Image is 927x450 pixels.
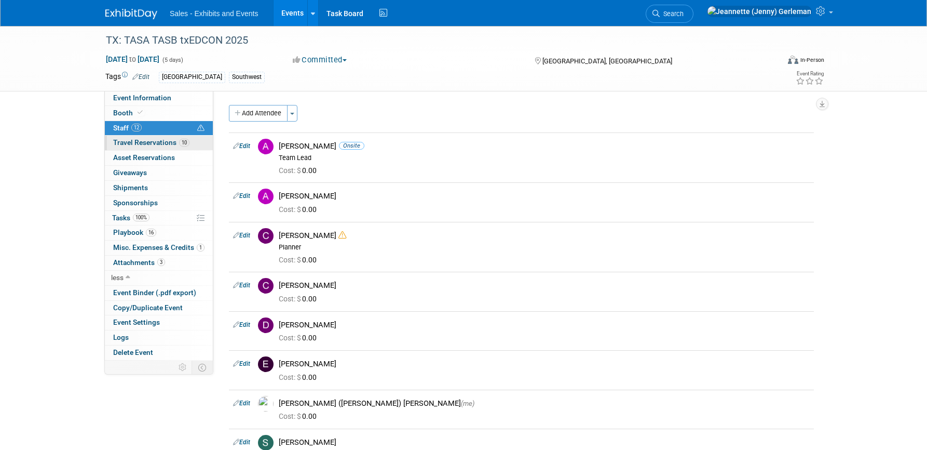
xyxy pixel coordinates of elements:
span: 1 [197,244,205,252]
div: Southwest [229,72,265,83]
a: Misc. Expenses & Credits1 [105,241,213,255]
td: Tags [105,71,149,83]
img: E.jpg [258,356,274,372]
i: Double-book Warning! [338,231,346,239]
span: 0.00 [279,412,321,420]
div: [PERSON_NAME] [279,281,810,290]
a: Event Settings [105,315,213,330]
a: less [105,271,213,285]
a: Booth [105,106,213,121]
span: (me) [461,400,474,407]
div: [PERSON_NAME] [279,320,810,330]
a: Staff12 [105,121,213,136]
div: Planner [279,243,810,252]
a: Edit [233,142,250,150]
a: Edit [233,321,250,328]
span: Attachments [113,258,165,267]
span: [DATE] [DATE] [105,55,160,64]
button: Add Attendee [229,105,288,122]
img: A.jpg [258,139,274,154]
a: Playbook16 [105,226,213,240]
td: Toggle Event Tabs [192,361,213,374]
button: Committed [289,55,351,65]
a: Asset Reservations [105,151,213,165]
a: Edit [233,282,250,289]
div: [PERSON_NAME] [279,438,810,447]
span: Cost: $ [279,205,302,214]
span: Event Settings [113,318,160,326]
img: D.jpg [258,317,274,333]
span: Cost: $ [279,166,302,175]
div: [PERSON_NAME] ([PERSON_NAME]) [PERSON_NAME] [279,399,810,408]
span: Sales - Exhibits and Events [170,9,258,18]
span: 16 [146,229,156,236]
span: [GEOGRAPHIC_DATA], [GEOGRAPHIC_DATA] [542,57,672,65]
span: 10 [179,139,189,147]
span: Cost: $ [279,373,302,381]
a: Edit [132,73,149,81]
span: Giveaways [113,168,147,177]
span: less [111,273,124,282]
img: ExhibitDay [105,9,157,19]
td: Personalize Event Tab Strip [174,361,192,374]
span: Shipments [113,183,148,192]
a: Copy/Duplicate Event [105,301,213,315]
span: Cost: $ [279,295,302,303]
span: 0.00 [279,205,321,214]
span: Event Binder (.pdf export) [113,288,196,297]
span: Potential Scheduling Conflict -- at least one attendee is tagged in another overlapping event. [197,124,205,133]
div: [GEOGRAPHIC_DATA] [159,72,225,83]
span: 0.00 [279,334,321,342]
span: Delete Event [113,348,153,356]
span: 0.00 [279,256,321,264]
img: Jeannette (Jenny) Gerleman [707,6,812,17]
a: Giveaways [105,166,213,180]
span: Copy/Duplicate Event [113,303,183,312]
div: TX: TASA TASB txEDCON 2025 [102,31,763,50]
a: Tasks100% [105,211,213,226]
span: Cost: $ [279,412,302,420]
a: Edit [233,360,250,367]
i: Booth reservation complete [138,110,143,115]
div: [PERSON_NAME] [279,359,810,369]
a: Edit [233,232,250,239]
div: Event Rating [796,71,824,76]
a: Shipments [105,181,213,195]
span: Travel Reservations [113,138,189,147]
div: Event Format [717,54,824,70]
img: C.jpg [258,228,274,244]
span: 0.00 [279,295,321,303]
span: Tasks [112,214,149,222]
img: C.jpg [258,278,274,294]
span: Misc. Expenses & Credits [113,243,205,252]
span: Playbook [113,228,156,236]
span: Asset Reservations [113,153,175,162]
div: Team Lead [279,154,810,162]
span: Staff [113,124,142,132]
a: Event Information [105,91,213,105]
a: Edit [233,439,250,446]
span: Search [660,10,684,18]
span: 0.00 [279,373,321,381]
div: In-Person [800,56,824,64]
div: [PERSON_NAME] [279,141,810,151]
span: Cost: $ [279,334,302,342]
a: Search [646,5,693,23]
span: to [128,55,138,63]
span: 12 [131,124,142,131]
span: 100% [133,214,149,221]
span: Booth [113,109,145,117]
span: Sponsorships [113,198,158,207]
a: Edit [233,192,250,200]
span: Logs [113,333,129,341]
a: Logs [105,330,213,345]
a: Travel Reservations10 [105,136,213,150]
span: Cost: $ [279,256,302,264]
a: Sponsorships [105,196,213,210]
span: Onsite [339,142,364,150]
a: Delete Event [105,346,213,360]
span: 3 [157,258,165,266]
a: Attachments3 [105,256,213,270]
div: [PERSON_NAME] [279,231,810,241]
span: 0.00 [279,166,321,175]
